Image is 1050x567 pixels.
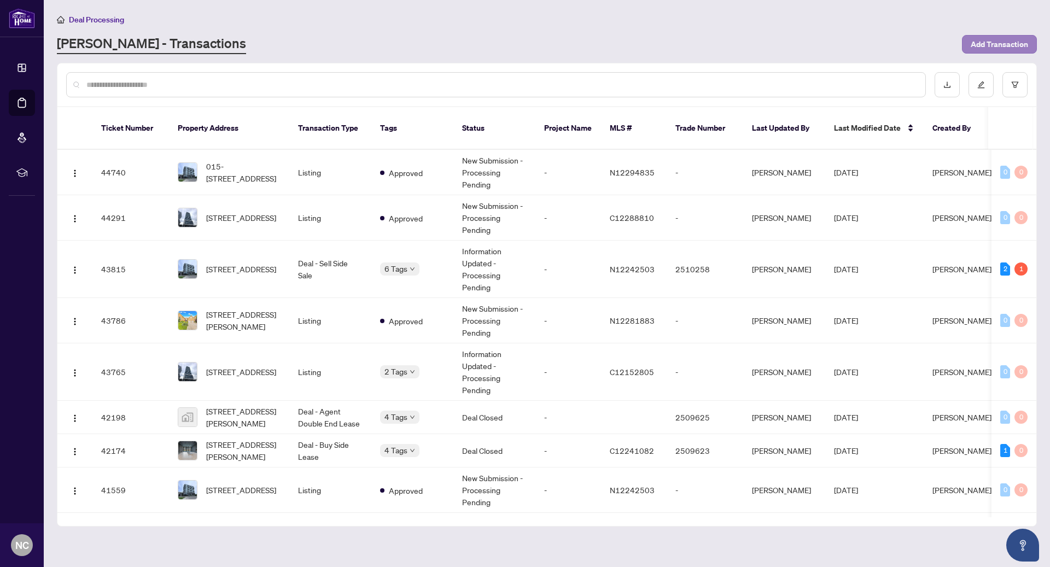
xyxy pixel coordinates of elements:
[389,484,423,496] span: Approved
[1014,314,1028,327] div: 0
[453,150,535,195] td: New Submission - Processing Pending
[1000,411,1010,424] div: 0
[1014,483,1028,496] div: 0
[667,241,743,298] td: 2510258
[178,408,197,426] img: thumbnail-img
[69,15,124,25] span: Deal Processing
[932,213,991,223] span: [PERSON_NAME]
[667,195,743,241] td: -
[410,448,415,453] span: down
[206,263,276,275] span: [STREET_ADDRESS]
[71,447,79,456] img: Logo
[743,434,825,467] td: [PERSON_NAME]
[932,167,991,177] span: [PERSON_NAME]
[667,434,743,467] td: 2509623
[535,343,601,401] td: -
[9,8,35,28] img: logo
[92,241,169,298] td: 43815
[610,446,654,455] span: C12241082
[71,414,79,423] img: Logo
[943,81,951,89] span: download
[743,150,825,195] td: [PERSON_NAME]
[1000,314,1010,327] div: 0
[834,213,858,223] span: [DATE]
[71,317,79,326] img: Logo
[610,213,654,223] span: C12288810
[71,487,79,495] img: Logo
[92,434,169,467] td: 42174
[610,315,655,325] span: N12281883
[535,401,601,434] td: -
[66,442,84,459] button: Logo
[932,446,991,455] span: [PERSON_NAME]
[289,434,371,467] td: Deal - Buy Side Lease
[667,150,743,195] td: -
[743,343,825,401] td: [PERSON_NAME]
[71,214,79,223] img: Logo
[289,401,371,434] td: Deal - Agent Double End Lease
[969,72,994,97] button: edit
[206,212,276,224] span: [STREET_ADDRESS]
[834,167,858,177] span: [DATE]
[92,343,169,401] td: 43765
[1000,444,1010,457] div: 1
[1002,72,1028,97] button: filter
[1011,81,1019,89] span: filter
[932,485,991,495] span: [PERSON_NAME]
[610,264,655,274] span: N12242503
[289,467,371,513] td: Listing
[1014,211,1028,224] div: 0
[1000,166,1010,179] div: 0
[535,150,601,195] td: -
[71,266,79,274] img: Logo
[453,401,535,434] td: Deal Closed
[289,343,371,401] td: Listing
[667,467,743,513] td: -
[206,366,276,378] span: [STREET_ADDRESS]
[1014,365,1028,378] div: 0
[932,367,991,377] span: [PERSON_NAME]
[535,195,601,241] td: -
[535,434,601,467] td: -
[932,264,991,274] span: [PERSON_NAME]
[384,444,407,457] span: 4 Tags
[289,195,371,241] td: Listing
[453,343,535,401] td: Information Updated - Processing Pending
[57,34,246,54] a: [PERSON_NAME] - Transactions
[1000,483,1010,496] div: 0
[71,169,79,178] img: Logo
[601,107,667,150] th: MLS #
[535,298,601,343] td: -
[667,298,743,343] td: -
[834,122,901,134] span: Last Modified Date
[410,369,415,375] span: down
[610,367,654,377] span: C12152805
[1014,166,1028,179] div: 0
[66,260,84,278] button: Logo
[834,446,858,455] span: [DATE]
[1000,262,1010,276] div: 2
[92,298,169,343] td: 43786
[535,107,601,150] th: Project Name
[924,107,989,150] th: Created By
[66,481,84,499] button: Logo
[834,264,858,274] span: [DATE]
[1014,262,1028,276] div: 1
[92,467,169,513] td: 41559
[289,298,371,343] td: Listing
[178,481,197,499] img: thumbnail-img
[178,441,197,460] img: thumbnail-img
[667,343,743,401] td: -
[971,36,1028,53] span: Add Transaction
[389,167,423,179] span: Approved
[384,262,407,275] span: 6 Tags
[610,485,655,495] span: N12242503
[667,401,743,434] td: 2509625
[178,208,197,227] img: thumbnail-img
[1014,411,1028,424] div: 0
[206,308,281,332] span: [STREET_ADDRESS][PERSON_NAME]
[178,311,197,330] img: thumbnail-img
[1006,529,1039,562] button: Open asap
[178,260,197,278] img: thumbnail-img
[289,150,371,195] td: Listing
